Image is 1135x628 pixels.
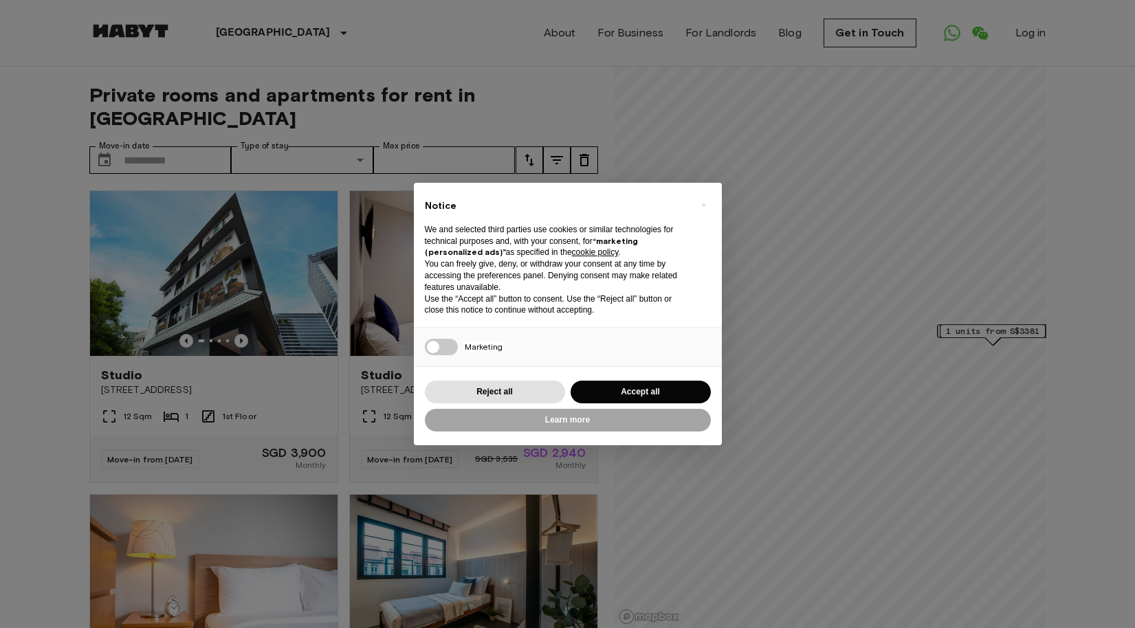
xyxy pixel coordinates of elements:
[425,236,638,258] strong: “marketing (personalized ads)”
[425,381,565,403] button: Reject all
[425,199,689,213] h2: Notice
[571,381,711,403] button: Accept all
[701,197,706,213] span: ×
[425,293,689,317] p: Use the “Accept all” button to consent. Use the “Reject all” button or close this notice to conti...
[425,224,689,258] p: We and selected third parties use cookies or similar technologies for technical purposes and, wit...
[572,247,619,257] a: cookie policy
[425,258,689,293] p: You can freely give, deny, or withdraw your consent at any time by accessing the preferences pane...
[425,409,711,431] button: Learn more
[465,341,503,352] span: Marketing
[693,194,715,216] button: Close this notice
